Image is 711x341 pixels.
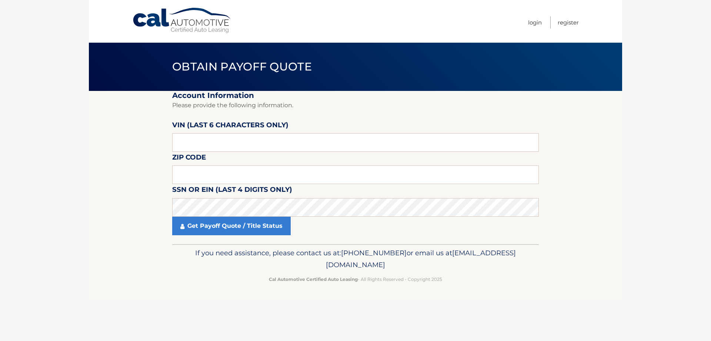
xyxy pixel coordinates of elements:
span: [PHONE_NUMBER] [341,249,407,257]
label: Zip Code [172,152,206,165]
a: Register [558,16,579,29]
p: Please provide the following information. [172,100,539,111]
label: SSN or EIN (last 4 digits only) [172,184,292,198]
strong: Cal Automotive Certified Auto Leasing [269,276,358,282]
p: If you need assistance, please contact us at: or email us at [177,247,534,271]
span: Obtain Payoff Quote [172,60,312,73]
p: - All Rights Reserved - Copyright 2025 [177,275,534,283]
a: Login [528,16,542,29]
h2: Account Information [172,91,539,100]
a: Cal Automotive [132,7,232,34]
a: Get Payoff Quote / Title Status [172,217,291,235]
label: VIN (last 6 characters only) [172,119,288,133]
